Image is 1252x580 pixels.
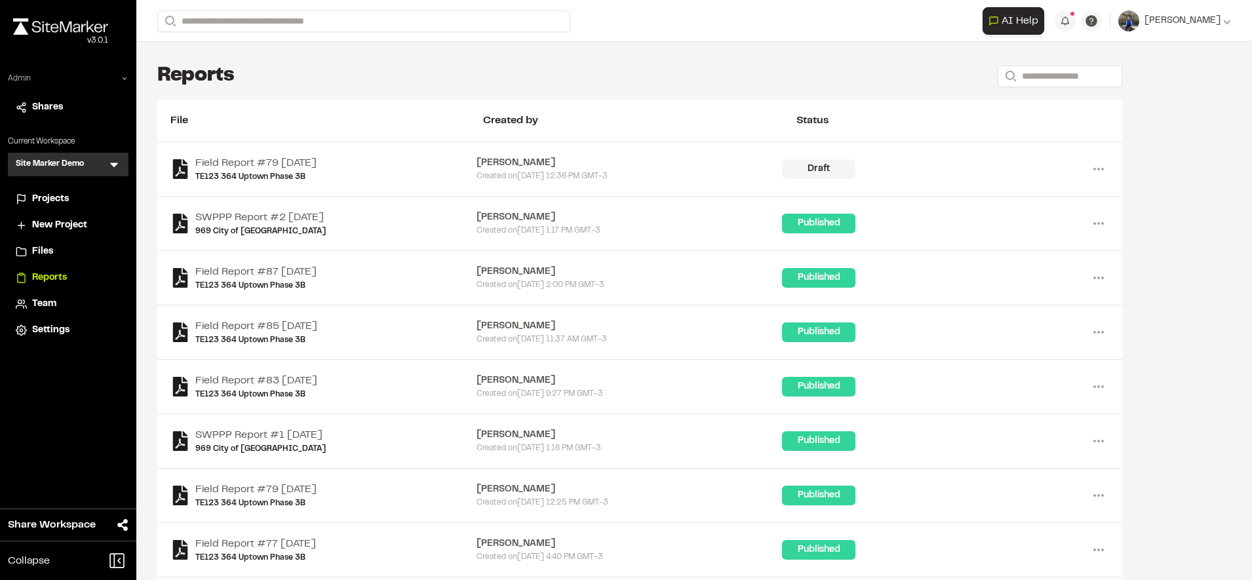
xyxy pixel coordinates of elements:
[8,517,96,533] span: Share Workspace
[195,210,326,225] a: SWPPP Report #2 [DATE]
[477,442,783,454] div: Created on [DATE] 1:16 PM GMT-3
[195,155,317,171] a: Field Report #79 [DATE]
[477,225,783,237] div: Created on [DATE] 1:17 PM GMT-3
[782,431,855,451] div: Published
[195,264,317,280] a: Field Report #87 [DATE]
[782,214,855,233] div: Published
[477,210,783,225] div: [PERSON_NAME]
[1002,13,1038,29] span: AI Help
[983,7,1049,35] div: Open AI Assistant
[477,156,783,170] div: [PERSON_NAME]
[157,10,181,32] button: Search
[477,497,783,509] div: Created on [DATE] 12:25 PM GMT-3
[16,100,121,115] a: Shares
[32,100,63,115] span: Shares
[782,159,855,179] div: Draft
[483,113,796,128] div: Created by
[782,486,855,505] div: Published
[16,297,121,311] a: Team
[1118,10,1231,31] button: [PERSON_NAME]
[16,271,121,285] a: Reports
[195,373,317,389] a: Field Report #83 [DATE]
[8,73,31,85] p: Admin
[782,540,855,560] div: Published
[1118,10,1139,31] img: User
[195,171,317,183] a: TE123 364 Uptown Phase 3B
[8,136,128,147] p: Current Workspace
[477,482,783,497] div: [PERSON_NAME]
[477,374,783,388] div: [PERSON_NAME]
[195,536,316,552] a: Field Report #77 [DATE]
[195,552,316,564] a: TE123 364 Uptown Phase 3B
[170,113,483,128] div: File
[477,170,783,182] div: Created on [DATE] 12:36 PM GMT-3
[8,553,50,569] span: Collapse
[983,7,1044,35] button: Open AI Assistant
[16,244,121,259] a: Files
[782,377,855,396] div: Published
[477,388,783,400] div: Created on [DATE] 9:27 PM GMT-3
[477,551,783,563] div: Created on [DATE] 4:40 PM GMT-3
[13,35,108,47] div: Oh geez...please don't...
[477,279,783,291] div: Created on [DATE] 2:00 PM GMT-3
[195,482,317,497] a: Field Report #79 [DATE]
[195,334,317,346] a: TE123 364 Uptown Phase 3B
[32,271,67,285] span: Reports
[16,218,121,233] a: New Project
[477,428,783,442] div: [PERSON_NAME]
[796,113,1109,128] div: Status
[195,427,326,443] a: SWPPP Report #1 [DATE]
[195,443,326,455] a: 969 City of [GEOGRAPHIC_DATA]
[195,497,317,509] a: TE123 364 Uptown Phase 3B
[32,192,69,206] span: Projects
[32,297,56,311] span: Team
[1144,14,1221,28] span: [PERSON_NAME]
[477,537,783,551] div: [PERSON_NAME]
[16,192,121,206] a: Projects
[16,323,121,338] a: Settings
[477,319,783,334] div: [PERSON_NAME]
[32,323,69,338] span: Settings
[195,319,317,334] a: Field Report #85 [DATE]
[195,389,317,400] a: TE123 364 Uptown Phase 3B
[32,218,87,233] span: New Project
[13,18,108,35] img: rebrand.png
[195,225,326,237] a: 969 City of [GEOGRAPHIC_DATA]
[195,280,317,292] a: TE123 364 Uptown Phase 3B
[782,322,855,342] div: Published
[157,63,235,89] h1: Reports
[32,244,53,259] span: Files
[782,268,855,288] div: Published
[16,158,84,171] h3: Site Marker Demo
[477,334,783,345] div: Created on [DATE] 11:37 AM GMT-3
[998,66,1021,87] button: Search
[477,265,783,279] div: [PERSON_NAME]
